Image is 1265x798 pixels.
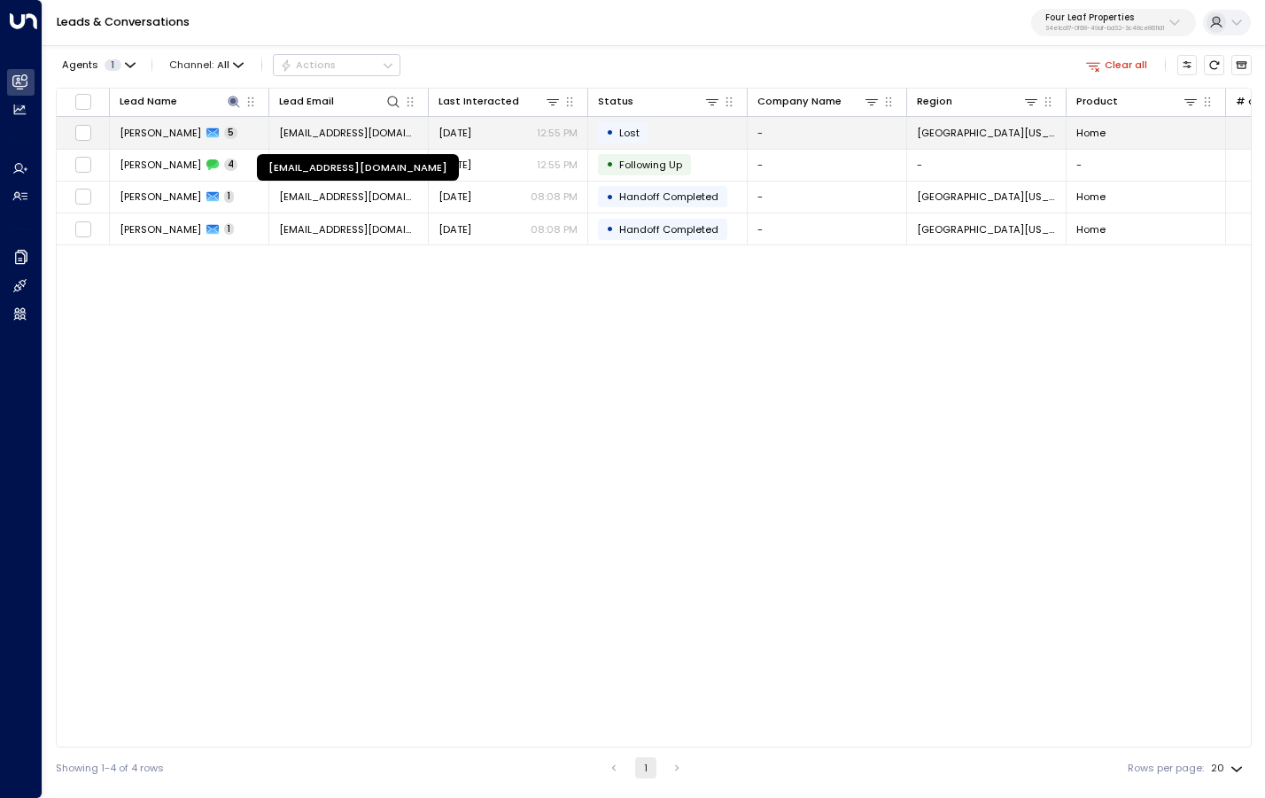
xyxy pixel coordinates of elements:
[1076,93,1118,110] div: Product
[164,55,250,74] button: Channel:All
[62,60,98,70] span: Agents
[438,93,519,110] div: Last Interacted
[280,58,336,71] div: Actions
[1080,55,1153,74] button: Clear all
[74,188,92,205] span: Toggle select row
[748,117,907,148] td: -
[74,93,92,111] span: Toggle select all
[438,222,471,236] span: Sep 19, 2025
[757,93,880,110] div: Company Name
[74,124,92,142] span: Toggle select row
[537,158,578,172] p: 12:55 PM
[757,93,842,110] div: Company Name
[1076,222,1106,236] span: Home
[917,190,1056,204] span: Central Michigan
[619,158,682,172] span: Following Up
[217,59,229,71] span: All
[273,54,400,75] button: Actions
[598,93,633,110] div: Status
[279,126,418,140] span: karmenvillegas024@gmail.com
[917,93,1039,110] div: Region
[917,93,952,110] div: Region
[279,222,418,236] span: karmenvillegas024@gmail.com
[120,126,201,140] span: Karmen Villegas
[917,222,1056,236] span: Central Michigan
[224,223,234,236] span: 1
[619,222,718,236] span: Handoff Completed
[120,93,177,110] div: Lead Name
[1128,761,1204,776] label: Rows per page:
[74,156,92,174] span: Toggle select row
[120,222,201,236] span: Karmen Villegas
[120,158,201,172] span: Karmen Villegas
[56,55,140,74] button: Agents1
[1067,150,1226,181] td: -
[748,182,907,213] td: -
[606,120,614,144] div: •
[1045,25,1164,32] p: 34e1cd17-0f68-49af-bd32-3c48ce8611d1
[273,54,400,75] div: Button group with a nested menu
[164,55,250,74] span: Channel:
[1076,93,1199,110] div: Product
[120,93,242,110] div: Lead Name
[531,222,578,236] p: 08:08 PM
[224,127,237,139] span: 5
[907,150,1067,181] td: -
[1231,55,1252,75] button: Archived Leads
[279,93,334,110] div: Lead Email
[1204,55,1224,75] span: Refresh
[438,190,471,204] span: Sep 19, 2025
[748,213,907,244] td: -
[1076,190,1106,204] span: Home
[56,761,164,776] div: Showing 1-4 of 4 rows
[57,14,190,29] a: Leads & Conversations
[748,150,907,181] td: -
[606,217,614,241] div: •
[438,126,471,140] span: Oct 13, 2025
[120,190,201,204] span: Karmen Villegas
[224,190,234,203] span: 1
[257,154,459,181] div: [EMAIL_ADDRESS][DOMAIN_NAME]
[1076,126,1106,140] span: Home
[279,190,418,204] span: karmenvillegas024@gmail.com
[1177,55,1198,75] button: Customize
[917,126,1056,140] span: Central Michigan
[1045,12,1164,23] p: Four Leaf Properties
[635,757,656,779] button: page 1
[606,185,614,209] div: •
[619,126,640,140] span: Lost
[279,93,401,110] div: Lead Email
[74,221,92,238] span: Toggle select row
[619,190,718,204] span: Handoff Completed
[537,126,578,140] p: 12:55 PM
[602,757,688,779] nav: pagination navigation
[224,159,237,171] span: 4
[1031,9,1196,37] button: Four Leaf Properties34e1cd17-0f68-49af-bd32-3c48ce8611d1
[606,152,614,176] div: •
[598,93,720,110] div: Status
[105,59,121,71] span: 1
[531,190,578,204] p: 08:08 PM
[1211,757,1246,779] div: 20
[438,93,561,110] div: Last Interacted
